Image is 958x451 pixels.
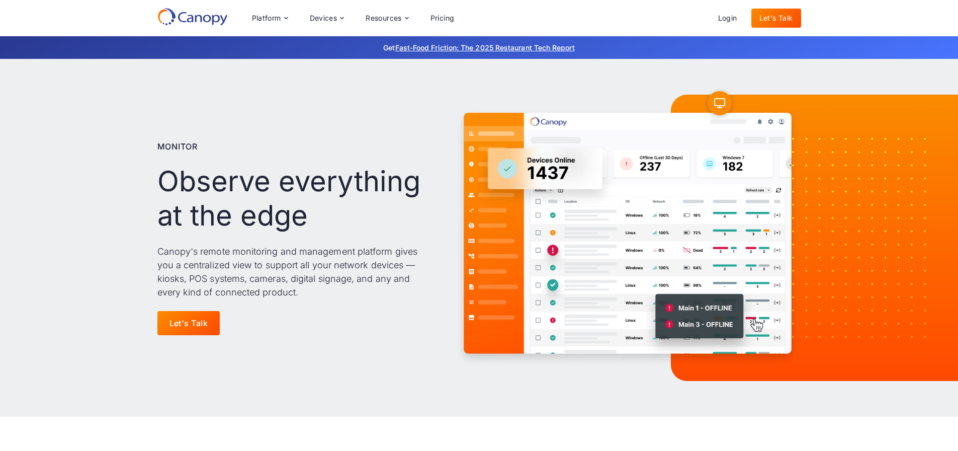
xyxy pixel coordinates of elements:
h1: Observe everything at the edge [157,165,434,232]
p: Get [233,42,726,53]
div: Resources [358,8,416,28]
a: Let's Talk [751,9,801,28]
div: Resources [366,15,402,22]
a: Fast-Food Friction: The 2025 Restaurant Tech Report [395,43,575,52]
div: Platform [252,15,281,22]
a: Let's Talk [157,311,220,335]
div: Devices [310,15,337,22]
a: Login [710,9,745,28]
div: Platform [244,8,296,28]
p: Monitor [157,140,198,153]
a: Pricing [422,9,463,28]
p: Canopy's remote monitoring and management platform gives you a centralized view to support all yo... [157,245,434,299]
div: Devices [302,8,352,28]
